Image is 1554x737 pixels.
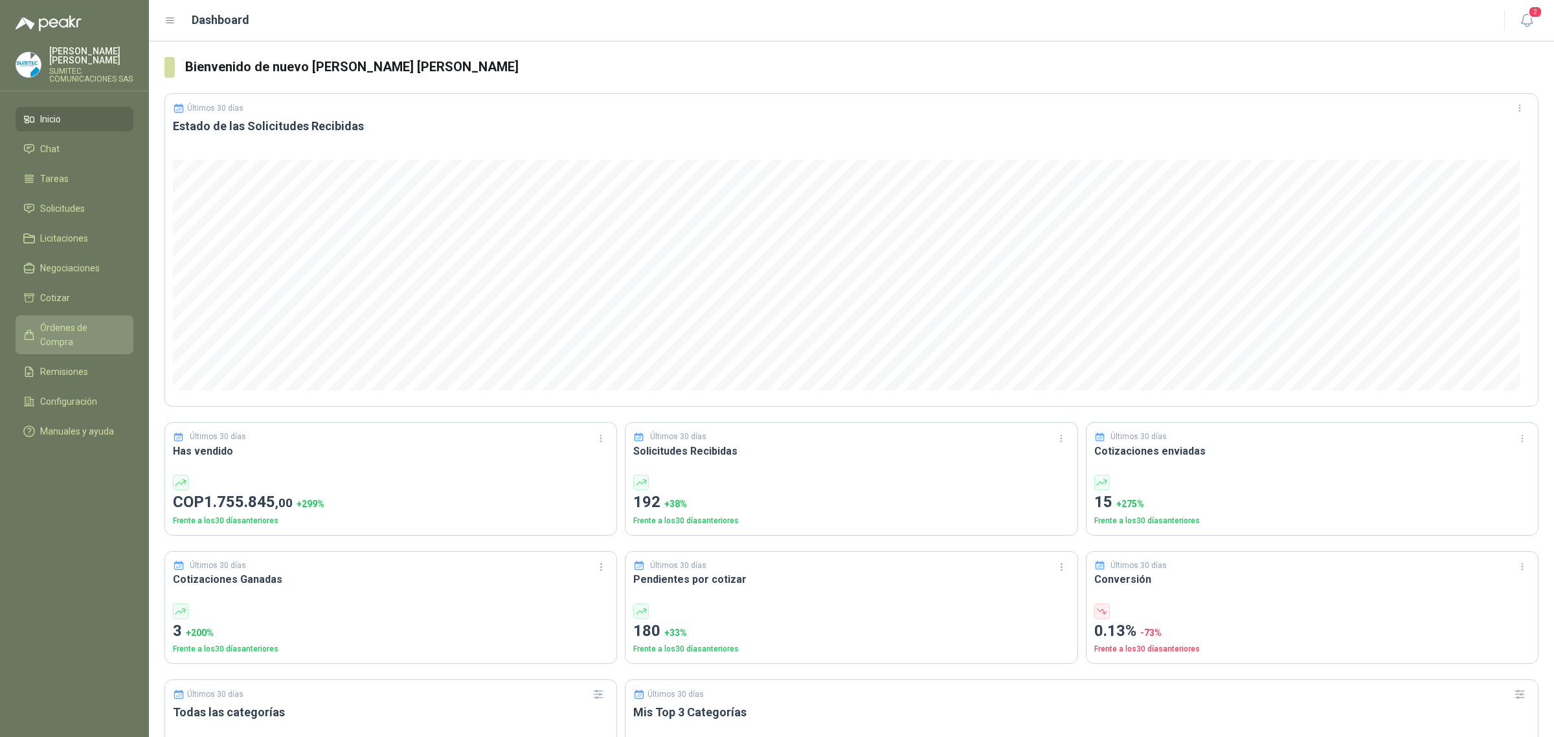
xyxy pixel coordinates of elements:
h3: Cotizaciones enviadas [1094,443,1530,459]
p: 180 [633,619,1069,644]
a: Tareas [16,166,133,191]
span: ,00 [275,495,293,510]
p: 192 [633,490,1069,515]
a: Solicitudes [16,196,133,221]
span: Manuales y ayuda [40,424,114,438]
p: Últimos 30 días [1110,560,1167,572]
span: + 299 % [297,499,324,509]
span: Configuración [40,394,97,409]
span: + 275 % [1116,499,1144,509]
p: Últimos 30 días [647,690,704,699]
h3: Solicitudes Recibidas [633,443,1069,459]
a: Remisiones [16,359,133,384]
span: + 38 % [664,499,687,509]
a: Licitaciones [16,226,133,251]
img: Logo peakr [16,16,82,31]
span: Licitaciones [40,231,88,245]
span: 1.755.845 [204,493,293,511]
h3: Has vendido [173,443,609,459]
p: COP [173,490,609,515]
span: + 33 % [664,628,687,638]
span: Negociaciones [40,261,100,275]
p: Últimos 30 días [190,560,246,572]
p: Frente a los 30 días anteriores [633,515,1069,527]
p: Frente a los 30 días anteriores [633,643,1069,655]
span: Remisiones [40,365,88,379]
a: Negociaciones [16,256,133,280]
h3: Conversión [1094,571,1530,587]
p: SUMITEC COMUNICACIONES SAS [49,67,133,83]
p: [PERSON_NAME] [PERSON_NAME] [49,47,133,65]
h3: Pendientes por cotizar [633,571,1069,587]
span: Solicitudes [40,201,85,216]
p: Últimos 30 días [190,431,246,443]
a: Inicio [16,107,133,131]
p: Frente a los 30 días anteriores [1094,643,1530,655]
span: 2 [1528,6,1542,18]
span: -73 % [1140,628,1162,638]
p: 3 [173,619,609,644]
span: Chat [40,142,60,156]
p: 0.13% [1094,619,1530,644]
button: 2 [1515,9,1538,32]
h1: Dashboard [192,11,249,29]
a: Configuración [16,389,133,414]
span: + 200 % [186,628,214,638]
img: Company Logo [16,52,41,77]
h3: Cotizaciones Ganadas [173,571,609,587]
a: Chat [16,137,133,161]
h3: Todas las categorías [173,705,609,720]
span: Tareas [40,172,69,186]
p: Últimos 30 días [187,690,243,699]
p: Frente a los 30 días anteriores [173,515,609,527]
span: Órdenes de Compra [40,321,121,349]
p: Últimos 30 días [187,104,243,113]
span: Cotizar [40,291,70,305]
p: Frente a los 30 días anteriores [1094,515,1530,527]
h3: Bienvenido de nuevo [PERSON_NAME] [PERSON_NAME] [185,57,1538,77]
span: Inicio [40,112,61,126]
a: Cotizar [16,286,133,310]
p: Últimos 30 días [650,431,706,443]
p: Últimos 30 días [1110,431,1167,443]
h3: Estado de las Solicitudes Recibidas [173,119,1530,134]
a: Manuales y ayuda [16,419,133,444]
h3: Mis Top 3 Categorías [633,705,1530,720]
a: Órdenes de Compra [16,315,133,354]
p: Frente a los 30 días anteriores [173,643,609,655]
p: Últimos 30 días [650,560,706,572]
p: 15 [1094,490,1530,515]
